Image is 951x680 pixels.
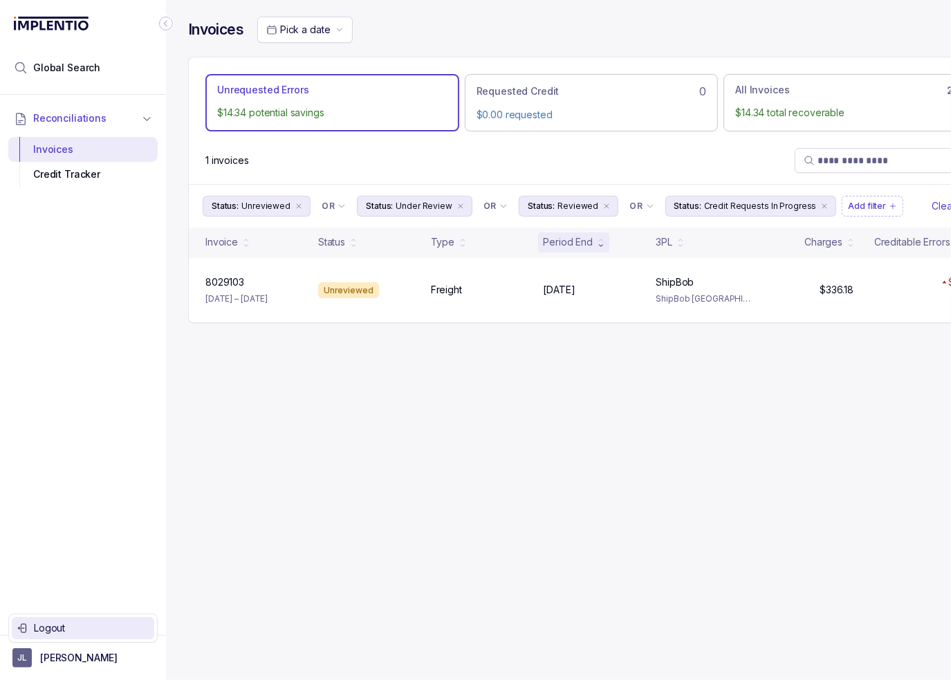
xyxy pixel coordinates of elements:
[322,201,346,212] li: Filter Chip Connector undefined
[8,103,158,134] button: Reconciliations
[629,201,654,212] li: Filter Chip Connector undefined
[629,201,643,212] p: OR
[601,201,612,212] div: remove content
[528,199,555,213] p: Status:
[316,196,351,216] button: Filter Chip Connector undefined
[205,275,244,289] p: 8029103
[544,283,575,297] p: [DATE]
[188,20,243,39] h4: Invoices
[203,196,929,217] ul: Filter Group
[366,199,393,213] p: Status:
[203,196,311,217] button: Filter Chip Unreviewed
[624,196,659,216] button: Filter Chip Connector undefined
[674,199,701,213] p: Status:
[212,199,239,213] p: Status:
[318,235,345,249] div: Status
[12,648,154,668] button: User initials[PERSON_NAME]
[322,201,335,212] p: OR
[217,83,308,97] p: Unrequested Errors
[205,154,249,167] p: 1 invoices
[477,108,707,122] p: $0.00 requested
[33,111,107,125] span: Reconciliations
[656,292,752,306] p: ShipBob [GEOGRAPHIC_DATA][PERSON_NAME]
[280,24,330,35] span: Pick a date
[519,196,618,217] button: Filter Chip Reviewed
[477,83,707,100] div: 0
[293,201,304,212] div: remove content
[396,199,452,213] p: Under Review
[40,651,118,665] p: [PERSON_NAME]
[544,235,593,249] div: Period End
[8,134,158,190] div: Reconciliations
[357,196,472,217] button: Filter Chip Under Review
[205,154,249,167] div: Remaining page entries
[842,196,903,217] button: Filter Chip Add filter
[478,196,513,216] button: Filter Chip Connector undefined
[704,199,817,213] p: Credit Requests In Progress
[431,283,462,297] p: Freight
[477,84,560,98] p: Requested Credit
[205,235,238,249] div: Invoice
[266,23,330,37] search: Date Range Picker
[19,162,147,187] div: Credit Tracker
[483,201,497,212] p: OR
[318,282,379,299] div: Unreviewed
[34,621,149,635] p: Logout
[656,275,694,289] p: ShipBob
[19,137,147,162] div: Invoices
[942,280,946,284] img: red pointer upwards
[158,15,174,32] div: Collapse Icon
[735,83,789,97] p: All Invoices
[455,201,466,212] div: remove content
[819,201,830,212] div: remove content
[217,106,447,120] p: $14.34 potential savings
[557,199,598,213] p: Reviewed
[241,199,290,213] p: Unreviewed
[33,61,100,75] span: Global Search
[483,201,508,212] li: Filter Chip Connector undefined
[257,17,353,43] button: Date Range Picker
[848,199,886,213] p: Add filter
[12,648,32,668] span: User initials
[804,235,842,249] div: Charges
[820,283,853,297] p: $336.18
[656,235,672,249] div: 3PL
[431,235,454,249] div: Type
[205,292,268,306] p: [DATE] – [DATE]
[665,196,837,217] button: Filter Chip Credit Requests In Progress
